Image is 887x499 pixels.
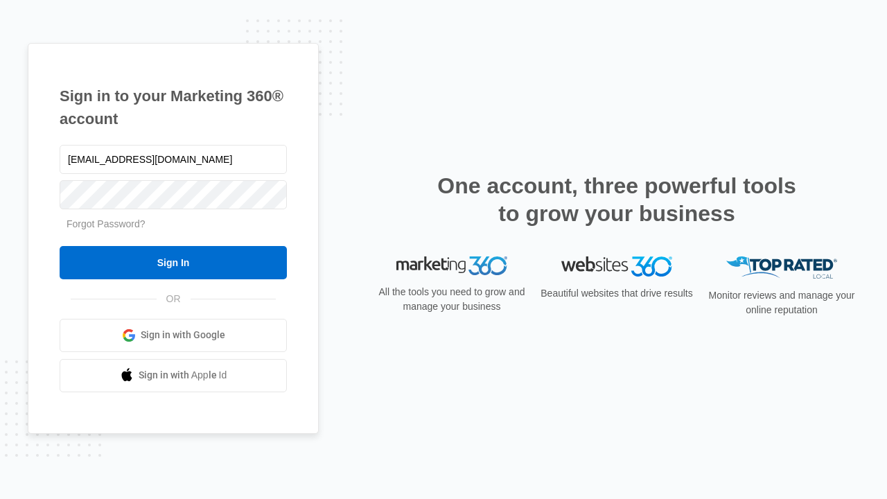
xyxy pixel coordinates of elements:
[726,256,837,279] img: Top Rated Local
[561,256,672,277] img: Websites 360
[60,246,287,279] input: Sign In
[539,286,694,301] p: Beautiful websites that drive results
[433,172,800,227] h2: One account, three powerful tools to grow your business
[60,319,287,352] a: Sign in with Google
[67,218,146,229] a: Forgot Password?
[374,285,529,314] p: All the tools you need to grow and manage your business
[60,85,287,130] h1: Sign in to your Marketing 360® account
[157,292,191,306] span: OR
[60,359,287,392] a: Sign in with Apple Id
[139,368,227,383] span: Sign in with Apple Id
[704,288,859,317] p: Monitor reviews and manage your online reputation
[141,328,225,342] span: Sign in with Google
[396,256,507,276] img: Marketing 360
[60,145,287,174] input: Email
